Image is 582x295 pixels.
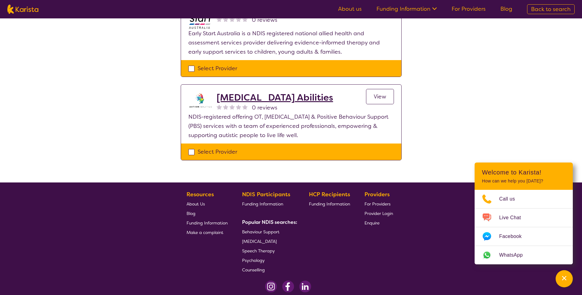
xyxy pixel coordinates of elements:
a: Funding Information [187,218,228,228]
a: Funding Information [242,199,295,209]
span: Behaviour Support [242,229,279,235]
a: Behaviour Support [242,227,295,236]
b: Popular NDIS searches: [242,219,297,225]
span: Counselling [242,267,265,273]
a: Make a complaint [187,228,228,237]
img: nonereviewstar [229,17,235,22]
a: For Providers [452,5,486,13]
a: Funding Information [309,199,350,209]
span: Funding Information [242,201,283,207]
img: Instagram [265,281,277,293]
a: View [366,89,394,104]
a: Blog [187,209,228,218]
span: Back to search [531,6,571,13]
img: Facebook [282,281,294,293]
b: Providers [364,191,390,198]
button: Channel Menu [556,270,573,287]
a: Counselling [242,265,295,274]
img: nonereviewstar [217,104,222,109]
a: Provider Login [364,209,393,218]
span: Facebook [499,232,529,241]
span: 0 reviews [252,103,277,112]
a: About Us [187,199,228,209]
span: Psychology [242,258,265,263]
span: Blog [187,211,195,216]
span: View [374,93,386,100]
img: tuxwog0w0nxq84daeyee.webp [188,92,213,109]
img: Karista logo [7,5,38,14]
span: Funding Information [187,220,228,226]
img: nonereviewstar [236,17,241,22]
h2: Welcome to Karista! [482,169,565,176]
a: Psychology [242,255,295,265]
span: Funding Information [309,201,350,207]
img: nonereviewstar [242,104,248,109]
img: nonereviewstar [223,104,228,109]
a: Blog [500,5,512,13]
a: [MEDICAL_DATA] Abilities [217,92,333,103]
span: Speech Therapy [242,248,275,254]
a: Back to search [527,4,575,14]
a: About us [338,5,362,13]
span: Provider Login [364,211,393,216]
p: Early Start Australia is a NDIS registered national allied health and assessment services provide... [188,29,394,56]
img: nonereviewstar [236,104,241,109]
img: nonereviewstar [242,17,248,22]
span: Make a complaint [187,230,223,235]
a: Speech Therapy [242,246,295,255]
span: WhatsApp [499,251,530,260]
b: HCP Recipients [309,191,350,198]
img: nonereviewstar [217,17,222,22]
span: Live Chat [499,213,528,222]
span: About Us [187,201,205,207]
a: Funding Information [376,5,437,13]
a: Enquire [364,218,393,228]
img: nonereviewstar [229,104,235,109]
div: Channel Menu [475,163,573,264]
p: NDIS-registered offering OT, [MEDICAL_DATA] & Positive Behaviour Support (PBS) services with a te... [188,112,394,140]
span: For Providers [364,201,391,207]
b: NDIS Participants [242,191,290,198]
span: 0 reviews [252,15,277,25]
span: [MEDICAL_DATA] [242,239,277,244]
img: nonereviewstar [223,17,228,22]
span: Enquire [364,220,380,226]
a: For Providers [364,199,393,209]
img: LinkedIn [299,281,311,293]
a: [MEDICAL_DATA] [242,236,295,246]
a: Web link opens in a new tab. [475,246,573,264]
b: Resources [187,191,214,198]
ul: Choose channel [475,190,573,264]
p: How can we help you [DATE]? [482,178,565,184]
span: Call us [499,194,522,204]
